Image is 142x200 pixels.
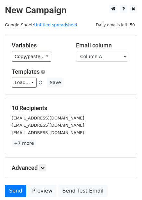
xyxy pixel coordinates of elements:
[12,164,130,171] h5: Advanced
[47,78,64,88] button: Save
[12,116,84,120] small: [EMAIL_ADDRESS][DOMAIN_NAME]
[12,52,51,62] a: Copy/paste...
[12,105,130,112] h5: 10 Recipients
[12,42,66,49] h5: Variables
[12,139,36,147] a: +7 more
[34,22,77,27] a: Untitled spreadsheet
[5,5,137,16] h2: New Campaign
[12,130,84,135] small: [EMAIL_ADDRESS][DOMAIN_NAME]
[76,42,131,49] h5: Email column
[58,185,108,197] a: Send Test Email
[5,22,78,27] small: Google Sheet:
[110,169,142,200] iframe: Chat Widget
[94,21,137,29] span: Daily emails left: 50
[5,185,26,197] a: Send
[12,123,84,128] small: [EMAIL_ADDRESS][DOMAIN_NAME]
[94,22,137,27] a: Daily emails left: 50
[28,185,57,197] a: Preview
[12,78,37,88] a: Load...
[12,68,40,75] a: Templates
